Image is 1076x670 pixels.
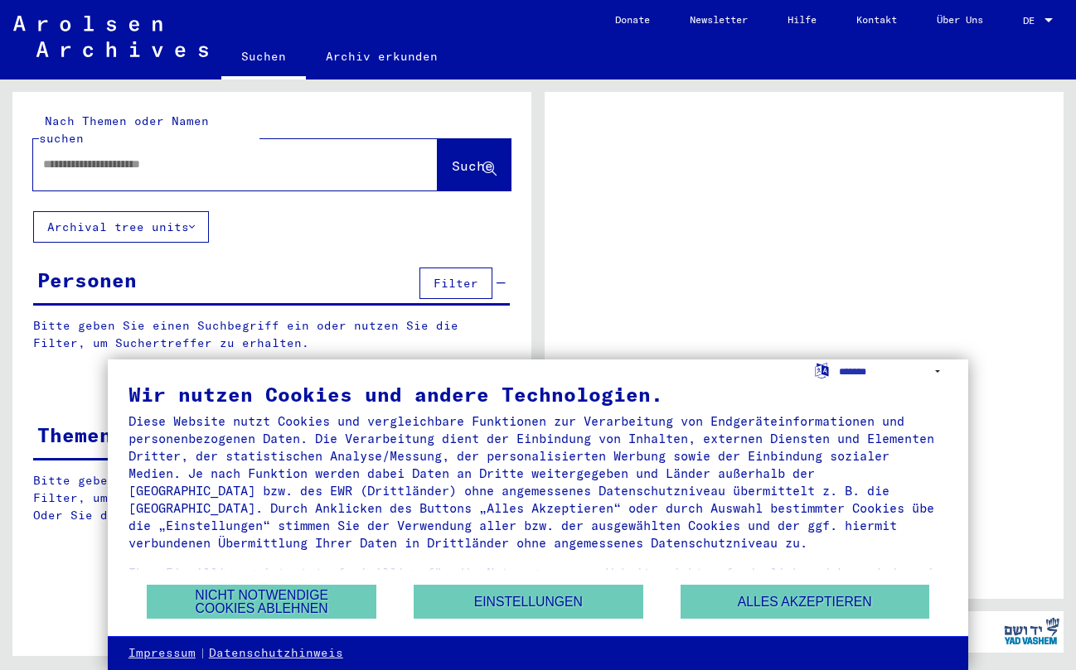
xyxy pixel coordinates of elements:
[434,276,478,291] span: Filter
[128,645,196,662] a: Impressum
[33,472,511,524] p: Bitte geben Sie einen Suchbegriff ein oder nutzen Sie die Filter, um Suchertreffer zu erhalten. O...
[33,211,209,243] button: Archival tree units
[414,585,643,619] button: Einstellungen
[147,585,376,619] button: Nicht notwendige Cookies ablehnen
[1001,610,1063,652] img: yv_logo.png
[419,268,492,299] button: Filter
[37,420,112,450] div: Themen
[37,265,137,295] div: Personen
[438,139,511,190] button: Suche
[209,645,343,662] a: Datenschutzhinweis
[221,36,306,80] a: Suchen
[1023,15,1041,27] span: DE
[839,359,948,383] select: Sprache auswählen
[452,157,493,174] span: Suche
[33,317,510,352] p: Bitte geben Sie einen Suchbegriff ein oder nutzen Sie die Filter, um Suchertreffer zu erhalten.
[681,585,929,619] button: Alles akzeptieren
[13,16,208,57] img: Arolsen_neg.svg
[128,412,948,552] div: Diese Website nutzt Cookies und vergleichbare Funktionen zur Verarbeitung von Endgeräteinformatio...
[39,113,209,146] mat-label: Nach Themen oder Namen suchen
[306,36,458,76] a: Archiv erkunden
[813,362,831,378] label: Sprache auswählen
[128,384,948,404] div: Wir nutzen Cookies und andere Technologien.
